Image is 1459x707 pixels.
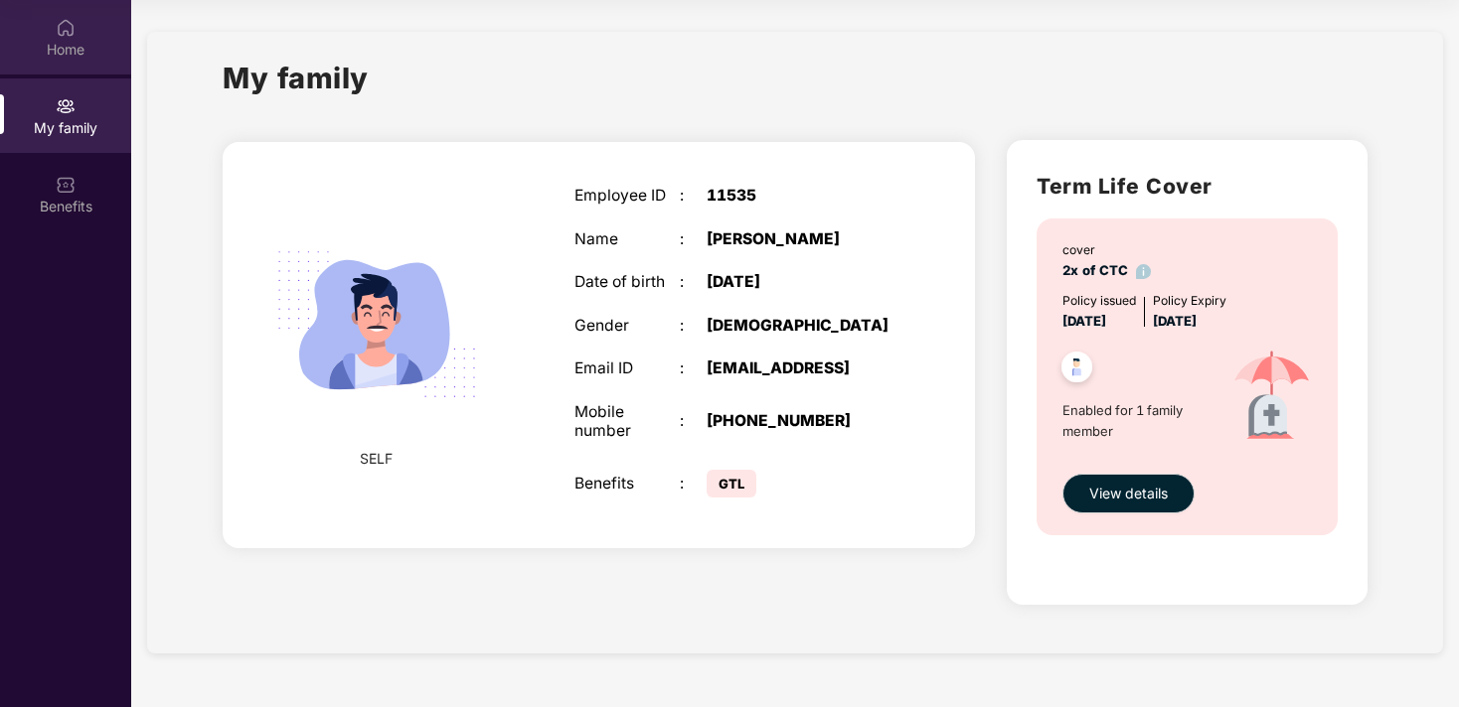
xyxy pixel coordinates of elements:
button: View details [1062,474,1195,513]
h2: Term Life Cover [1037,170,1337,203]
div: : [680,230,707,249]
h1: My family [223,56,369,100]
img: svg+xml;base64,PHN2ZyB4bWxucz0iaHR0cDovL3d3dy53My5vcmcvMjAwMC9zdmciIHdpZHRoPSI0OC45NDMiIGhlaWdodD... [1053,346,1101,394]
div: Benefits [574,475,680,494]
div: [EMAIL_ADDRESS] [707,359,892,378]
div: : [680,317,707,336]
div: Name [574,230,680,249]
img: svg+xml;base64,PHN2ZyBpZD0iSG9tZSIgeG1sbnM9Imh0dHA6Ly93d3cudzMub3JnLzIwMDAvc3ZnIiB3aWR0aD0iMjAiIG... [56,18,76,38]
img: svg+xml;base64,PHN2ZyBpZD0iQmVuZWZpdHMiIHhtbG5zPSJodHRwOi8vd3d3LnczLm9yZy8yMDAwL3N2ZyIgd2lkdGg9Ij... [56,175,76,195]
div: : [680,273,707,292]
div: : [680,475,707,494]
span: [DATE] [1153,313,1197,329]
div: cover [1062,240,1151,259]
span: [DATE] [1062,313,1106,329]
div: [DATE] [707,273,892,292]
div: : [680,359,707,378]
div: Policy Expiry [1153,291,1226,310]
div: Gender [574,317,680,336]
div: Date of birth [574,273,680,292]
div: Mobile number [574,403,680,440]
div: : [680,412,707,431]
div: Policy issued [1062,291,1136,310]
div: [PERSON_NAME] [707,230,892,249]
span: SELF [360,448,393,470]
span: Enabled for 1 family member [1062,400,1210,441]
div: [DEMOGRAPHIC_DATA] [707,317,892,336]
img: svg+xml;base64,PHN2ZyB4bWxucz0iaHR0cDovL3d3dy53My5vcmcvMjAwMC9zdmciIHdpZHRoPSIyMjQiIGhlaWdodD0iMT... [253,201,500,447]
div: Email ID [574,359,680,378]
span: 2x of CTC [1062,262,1151,278]
span: View details [1089,483,1168,504]
span: GTL [707,470,756,497]
img: svg+xml;base64,PHN2ZyB3aWR0aD0iMjAiIGhlaWdodD0iMjAiIHZpZXdCb3g9IjAgMCAyMCAyMCIgZmlsbD0ibm9uZSIgeG... [56,96,76,116]
div: Employee ID [574,187,680,206]
div: : [680,187,707,206]
img: icon [1211,332,1333,464]
img: info [1136,264,1151,279]
div: 11535 [707,187,892,206]
div: [PHONE_NUMBER] [707,412,892,431]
